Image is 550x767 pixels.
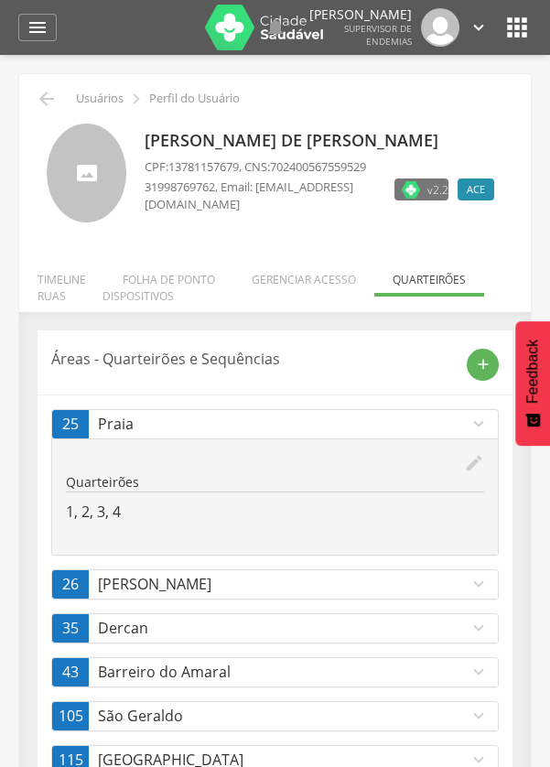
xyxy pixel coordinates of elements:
[515,321,550,446] button: Feedback - Mostrar pesquisa
[469,17,489,38] i: 
[62,662,79,683] span: 43
[309,8,412,21] p: [PERSON_NAME]
[19,270,84,313] li: Ruas
[469,618,489,638] i: expand_more
[52,614,498,643] a: 35Dercanexpand_more
[19,254,104,297] li: Timeline
[66,502,484,523] p: 1, 2, 3, 4
[149,92,240,106] p: Perfil do Usuário
[427,180,458,199] span: v2.2.4
[62,574,79,595] span: 26
[469,8,489,47] a: 
[51,349,453,370] p: Áreas - Quarteirões e Sequências
[270,158,366,175] span: 702400567559529
[469,574,489,594] i: expand_more
[168,158,239,175] span: 13781157679
[52,702,498,730] a: 105São Geraldoexpand_more
[502,13,532,42] i: 
[469,706,489,726] i: expand_more
[145,178,215,195] span: 31998769762
[104,254,233,297] li: Folha de ponto
[145,129,503,153] p: [PERSON_NAME] de [PERSON_NAME]
[233,254,374,297] li: Gerenciar acesso
[52,658,498,686] a: 43Barreiro do Amaralexpand_more
[52,570,498,599] a: 26[PERSON_NAME]expand_more
[98,574,469,595] p: [PERSON_NAME]
[469,662,489,682] i: expand_more
[145,178,381,212] p: , Email: [EMAIL_ADDRESS][DOMAIN_NAME]
[98,414,469,435] p: Praia
[264,8,286,47] a: 
[524,340,541,404] span: Feedback
[467,182,485,197] span: ACE
[52,410,498,438] a: 25Praiaexpand_more
[84,270,192,313] li: Dispositivos
[264,16,286,38] i: 
[59,706,83,727] span: 105
[76,92,124,106] p: Usuários
[62,618,79,639] span: 35
[475,356,491,373] i: add
[98,662,469,683] p: Barreiro do Amaral
[469,414,489,434] i: expand_more
[66,473,484,492] p: Quarteirões
[464,453,484,473] i: edit
[98,706,469,727] p: São Geraldo
[344,22,412,48] span: Supervisor de Endemias
[126,89,146,109] i: 
[98,618,469,639] p: Dercan
[62,414,79,435] span: 25
[145,158,503,176] p: CPF: , CNS:
[27,16,49,38] i: 
[18,14,57,41] a: 
[36,88,58,110] i: 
